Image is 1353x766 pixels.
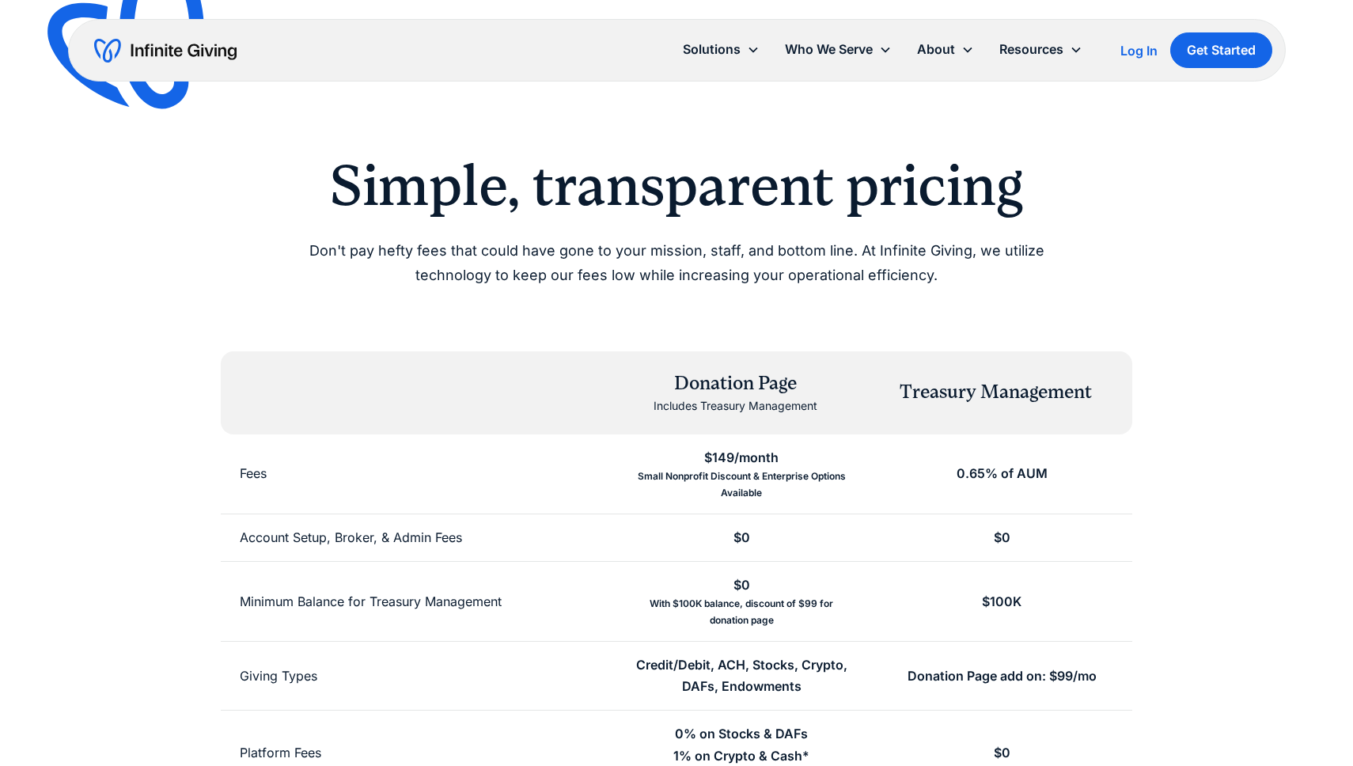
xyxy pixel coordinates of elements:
[654,396,817,415] div: Includes Treasury Management
[957,463,1048,484] div: 0.65% of AUM
[785,39,873,60] div: Who We Serve
[994,527,1010,548] div: $0
[271,152,1082,220] h2: Simple, transparent pricing
[631,468,853,501] div: Small Nonprofit Discount & Enterprise Options Available
[733,574,750,596] div: $0
[900,379,1092,406] div: Treasury Management
[917,39,955,60] div: About
[240,527,462,548] div: Account Setup, Broker, & Admin Fees
[733,527,750,548] div: $0
[904,32,987,66] div: About
[240,742,321,764] div: Platform Fees
[240,463,267,484] div: Fees
[772,32,904,66] div: Who We Serve
[1170,32,1272,68] a: Get Started
[240,591,502,612] div: Minimum Balance for Treasury Management
[987,32,1095,66] div: Resources
[908,666,1097,687] div: Donation Page add on: $99/mo
[631,596,853,628] div: With $100K balance, discount of $99 for donation page
[240,666,317,687] div: Giving Types
[673,723,809,766] div: 0% on Stocks & DAFs 1% on Crypto & Cash*
[94,38,237,63] a: home
[999,39,1063,60] div: Resources
[631,654,853,697] div: Credit/Debit, ACH, Stocks, Crypto, DAFs, Endowments
[271,239,1082,287] p: Don't pay hefty fees that could have gone to your mission, staff, and bottom line. At Infinite Gi...
[704,447,779,468] div: $149/month
[654,370,817,397] div: Donation Page
[994,742,1010,764] div: $0
[670,32,772,66] div: Solutions
[1120,44,1158,57] div: Log In
[683,39,741,60] div: Solutions
[982,591,1021,612] div: $100K
[1120,41,1158,60] a: Log In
